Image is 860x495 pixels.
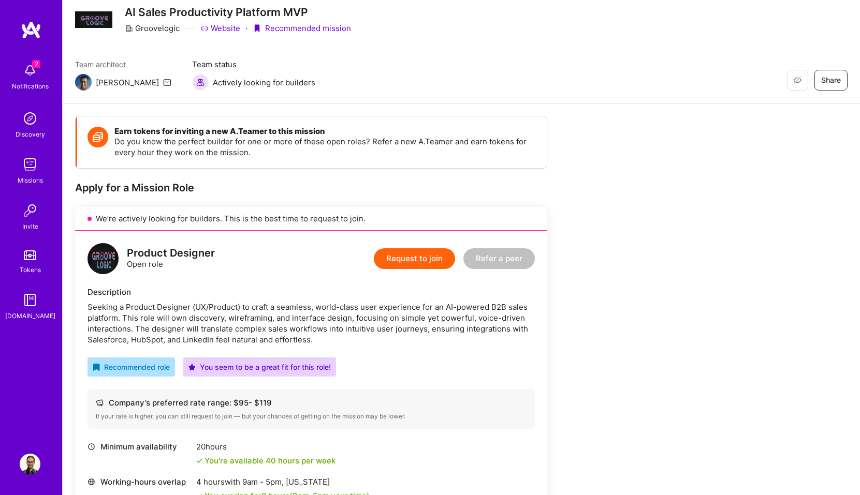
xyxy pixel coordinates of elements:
div: [PERSON_NAME] [96,77,159,88]
div: If your rate is higher, you can still request to join — but your chances of getting on the missio... [96,412,527,421]
i: icon World [88,478,95,486]
img: Actively looking for builders [192,74,209,91]
span: 9am - 5pm , [240,477,286,487]
img: tokens [24,250,36,260]
div: Minimum availability [88,441,191,452]
i: icon RecommendedBadge [93,364,100,371]
i: icon EyeClosed [793,76,801,84]
i: icon Clock [88,443,95,451]
img: User Avatar [20,454,40,474]
div: You seem to be a great fit for this role! [188,362,331,372]
div: You're available 40 hours per week [196,455,336,466]
span: Actively looking for builders [213,77,315,88]
div: Recommended role [93,362,170,372]
img: discovery [20,108,40,129]
div: Seeking a Product Designer (UX/Product) to craft a seamless, world-class user experience for an A... [88,302,535,345]
div: Company’s preferred rate range: $ 95 - $ 119 [96,397,527,408]
div: · [245,23,247,34]
i: icon Check [196,458,202,464]
img: Team Architect [75,74,92,91]
div: Working-hours overlap [88,476,191,487]
h4: Earn tokens for inviting a new A.Teamer to this mission [114,127,536,136]
div: Product Designer [127,248,215,259]
button: Request to join [374,248,455,269]
div: Tokens [20,264,41,275]
i: icon PurpleRibbon [253,24,261,33]
div: Recommended mission [253,23,351,34]
i: icon CompanyGray [125,24,133,33]
div: Open role [127,248,215,269]
div: We’re actively looking for builders. This is the best time to request to join. [75,207,547,231]
span: Share [821,75,841,85]
div: 20 hours [196,441,336,452]
span: 2 [32,60,40,68]
div: [DOMAIN_NAME] [5,310,55,321]
div: Notifications [12,81,49,92]
i: icon Cash [96,399,104,407]
div: Invite [22,221,38,232]
i: icon PurpleStar [188,364,196,371]
img: Token icon [88,127,108,147]
img: bell [20,60,40,81]
img: guide book [20,290,40,310]
img: teamwork [20,154,40,175]
div: 4 hours with [US_STATE] [196,476,370,487]
span: Team status [192,59,315,70]
div: Missions [18,175,43,186]
img: Company Logo [75,11,112,28]
img: logo [21,21,41,39]
h3: AI Sales Productivity Platform MVP [125,6,351,19]
div: Discovery [16,129,45,140]
div: Groovelogic [125,23,180,34]
img: Invite [20,200,40,221]
p: Do you know the perfect builder for one or more of these open roles? Refer a new A.Teamer and ear... [114,136,536,158]
a: Website [200,23,240,34]
i: icon Mail [163,78,171,86]
img: logo [88,243,119,274]
button: Refer a peer [463,248,535,269]
div: Description [88,287,535,297]
div: Apply for a Mission Role [75,181,547,194]
span: Team architect [75,59,171,70]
